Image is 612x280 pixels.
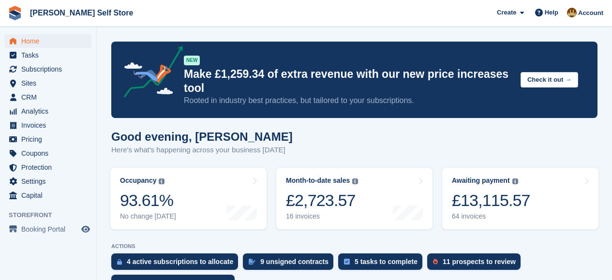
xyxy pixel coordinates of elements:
a: Preview store [80,223,91,235]
img: active_subscription_to_allocate_icon-d502201f5373d7db506a760aba3b589e785aa758c864c3986d89f69b8ff3... [117,259,122,265]
span: Storefront [9,210,96,220]
a: menu [5,76,91,90]
img: stora-icon-8386f47178a22dfd0bd8f6a31ec36ba5ce8667c1dd55bd0f319d3a0aa187defe.svg [8,6,22,20]
span: Subscriptions [21,62,79,76]
img: icon-info-grey-7440780725fd019a000dd9b08b2336e03edf1995a4989e88bcd33f0948082b44.svg [352,178,358,184]
a: menu [5,48,91,62]
div: £2,723.57 [286,191,358,210]
span: Settings [21,175,79,188]
a: menu [5,175,91,188]
a: Awaiting payment £13,115.57 64 invoices [442,168,598,229]
img: prospect-51fa495bee0391a8d652442698ab0144808aea92771e9ea1ae160a38d050c398.svg [433,259,438,265]
a: [PERSON_NAME] Self Store [26,5,137,21]
p: Rooted in industry best practices, but tailored to your subscriptions. [184,95,513,106]
p: Here's what's happening across your business [DATE] [111,145,293,156]
span: CRM [21,90,79,104]
div: 11 prospects to review [443,258,516,265]
a: Occupancy 93.61% No change [DATE] [110,168,267,229]
div: NEW [184,56,200,65]
span: Invoices [21,118,79,132]
div: No change [DATE] [120,212,176,221]
span: Analytics [21,104,79,118]
a: 11 prospects to review [427,253,525,275]
span: Protection [21,161,79,174]
span: Home [21,34,79,48]
span: Coupons [21,147,79,160]
div: Month-to-date sales [286,177,350,185]
a: 4 active subscriptions to allocate [111,253,243,275]
div: £13,115.57 [452,191,530,210]
span: Booking Portal [21,222,79,236]
img: Tom Kingston [567,8,577,17]
a: menu [5,118,91,132]
button: Check it out → [521,72,578,88]
div: Awaiting payment [452,177,510,185]
div: 9 unsigned contracts [260,258,328,265]
p: Make £1,259.34 of extra revenue with our new price increases tool [184,67,513,95]
a: menu [5,133,91,146]
a: menu [5,62,91,76]
a: Month-to-date sales £2,723.57 16 invoices [276,168,433,229]
span: Pricing [21,133,79,146]
div: 16 invoices [286,212,358,221]
a: menu [5,189,91,202]
a: menu [5,90,91,104]
span: Help [545,8,558,17]
img: contract_signature_icon-13c848040528278c33f63329250d36e43548de30e8caae1d1a13099fd9432cc5.svg [249,259,255,265]
div: 5 tasks to complete [355,258,418,265]
span: Capital [21,189,79,202]
div: Occupancy [120,177,156,185]
a: menu [5,104,91,118]
div: 64 invoices [452,212,530,221]
span: Sites [21,76,79,90]
span: Account [578,8,603,18]
span: Tasks [21,48,79,62]
div: 93.61% [120,191,176,210]
a: menu [5,222,91,236]
div: 4 active subscriptions to allocate [127,258,233,265]
img: price-adjustments-announcement-icon-8257ccfd72463d97f412b2fc003d46551f7dbcb40ab6d574587a9cd5c0d94... [116,46,183,101]
a: 9 unsigned contracts [243,253,338,275]
p: ACTIONS [111,243,597,250]
img: icon-info-grey-7440780725fd019a000dd9b08b2336e03edf1995a4989e88bcd33f0948082b44.svg [512,178,518,184]
a: menu [5,161,91,174]
a: 5 tasks to complete [338,253,427,275]
a: menu [5,147,91,160]
img: task-75834270c22a3079a89374b754ae025e5fb1db73e45f91037f5363f120a921f8.svg [344,259,350,265]
img: icon-info-grey-7440780725fd019a000dd9b08b2336e03edf1995a4989e88bcd33f0948082b44.svg [159,178,164,184]
h1: Good evening, [PERSON_NAME] [111,130,293,143]
span: Create [497,8,516,17]
a: menu [5,34,91,48]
